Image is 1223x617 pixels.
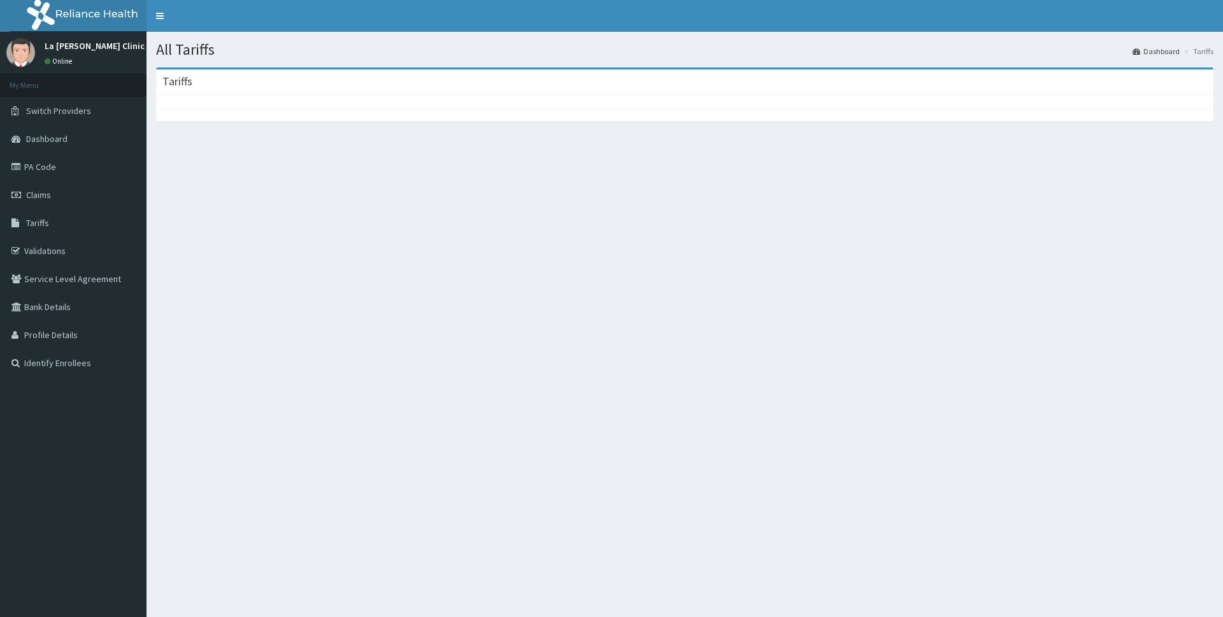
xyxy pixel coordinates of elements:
[45,57,75,66] a: Online
[45,41,145,50] p: La [PERSON_NAME] Clinic
[26,189,51,201] span: Claims
[26,105,91,117] span: Switch Providers
[1133,46,1180,57] a: Dashboard
[1181,46,1213,57] li: Tariffs
[156,41,1213,58] h1: All Tariffs
[26,133,68,145] span: Dashboard
[6,38,35,67] img: User Image
[26,217,49,229] span: Tariffs
[162,76,192,87] h3: Tariffs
